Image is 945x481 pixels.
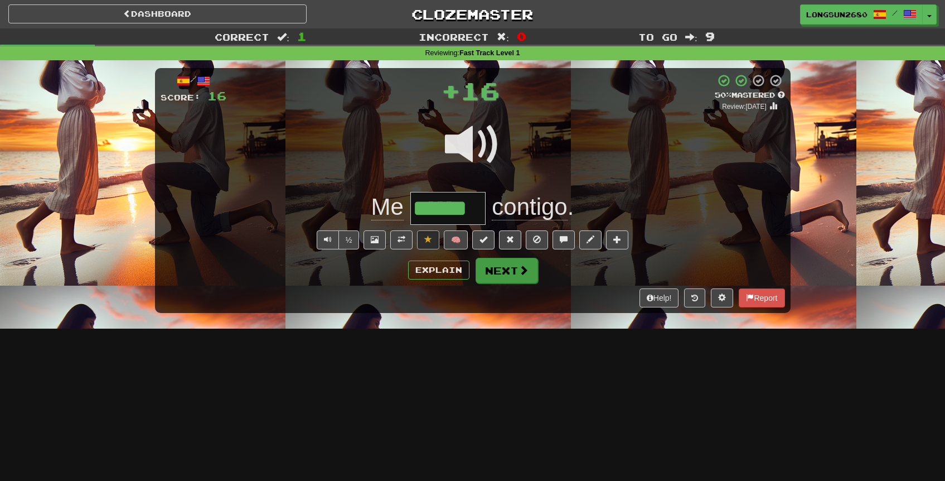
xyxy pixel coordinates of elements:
button: Set this sentence to 100% Mastered (alt+m) [472,230,495,249]
small: Review: [DATE] [722,103,767,110]
span: Me [371,194,404,220]
a: Clozemaster [323,4,622,24]
span: 1 [297,30,307,43]
div: / [161,74,226,88]
span: : [685,32,697,42]
button: Next [476,258,538,283]
button: Edit sentence (alt+d) [579,230,602,249]
button: 🧠 [444,230,468,249]
span: Incorrect [419,31,489,42]
span: Correct [215,31,269,42]
button: Play sentence audio (ctl+space) [317,230,339,249]
button: Discuss sentence (alt+u) [553,230,575,249]
span: 9 [705,30,715,43]
button: Unfavorite sentence (alt+f) [417,230,439,249]
button: Add to collection (alt+a) [606,230,628,249]
button: Round history (alt+y) [684,288,705,307]
button: Show image (alt+x) [364,230,386,249]
button: Ignore sentence (alt+i) [526,230,548,249]
a: LongSun2680 / [800,4,923,25]
button: Explain [408,261,469,280]
button: Report [739,288,784,307]
button: Help! [639,288,679,307]
span: . [486,194,574,220]
span: Score: [161,93,201,102]
span: 0 [517,30,526,43]
span: + [441,74,461,107]
strong: Fast Track Level 1 [459,49,520,57]
div: Text-to-speech controls [314,230,360,249]
span: LongSun2680 [806,9,868,20]
span: / [892,9,898,17]
button: ½ [338,230,360,249]
div: Mastered [715,90,785,100]
span: contigo [492,194,567,220]
span: 16 [461,76,500,104]
span: 16 [207,89,226,103]
a: Dashboard [8,4,307,23]
button: Reset to 0% Mastered (alt+r) [499,230,521,249]
span: 50 % [715,90,731,99]
span: To go [638,31,677,42]
button: Toggle translation (alt+t) [390,230,413,249]
span: : [497,32,509,42]
span: : [277,32,289,42]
